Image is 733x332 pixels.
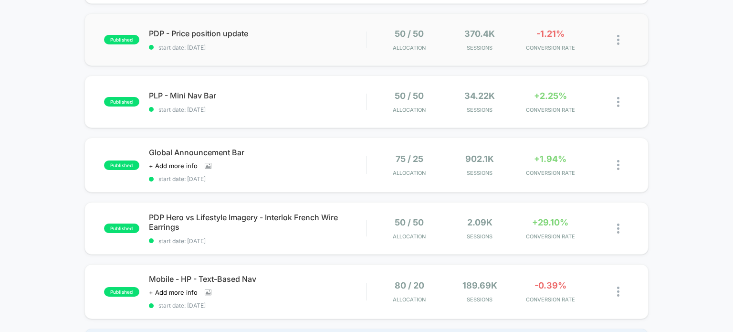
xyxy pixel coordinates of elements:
span: + Add more info [149,289,198,296]
span: CONVERSION RATE [517,44,583,51]
img: close [617,224,619,234]
span: published [104,224,139,233]
span: Mobile - HP - Text-Based Nav [149,274,366,284]
span: +2.25% [534,91,567,101]
span: 189.69k [462,280,497,290]
span: Sessions [447,233,513,240]
span: CONVERSION RATE [517,296,583,303]
span: 50 / 50 [395,91,424,101]
span: Sessions [447,44,513,51]
span: PDP - Price position update [149,29,366,38]
span: start date: [DATE] [149,44,366,51]
img: close [617,160,619,170]
span: CONVERSION RATE [517,107,583,113]
span: Sessions [447,296,513,303]
img: close [617,35,619,45]
span: + Add more info [149,162,198,170]
img: close [617,97,619,107]
span: published [104,35,139,44]
span: Allocation [393,233,426,240]
span: published [104,97,139,107]
span: start date: [DATE] [149,302,366,309]
span: Allocation [393,44,426,51]
span: start date: [DATE] [149,175,366,182]
span: Allocation [393,170,426,176]
span: published [104,161,139,170]
span: 75 / 25 [396,154,423,164]
span: CONVERSION RATE [517,170,583,176]
span: 50 / 50 [395,29,424,39]
span: start date: [DATE] [149,106,366,113]
span: Allocation [393,107,426,113]
span: PLP - Mini Nav Bar [149,91,366,100]
span: 50 / 50 [395,217,424,227]
span: CONVERSION RATE [517,233,583,240]
span: start date: [DATE] [149,237,366,245]
span: +1.94% [534,154,566,164]
span: 902.1k [465,154,494,164]
img: close [617,287,619,297]
span: Allocation [393,296,426,303]
span: Sessions [447,107,513,113]
span: PDP Hero vs Lifestyle Imagery - Interlok French Wire Earrings [149,213,366,232]
span: -0.39% [534,280,566,290]
span: -1.21% [536,29,565,39]
span: +29.10% [532,217,568,227]
span: 2.09k [467,217,492,227]
span: 80 / 20 [395,280,424,290]
span: 34.22k [464,91,495,101]
span: published [104,287,139,297]
span: Global Announcement Bar [149,148,366,157]
span: Sessions [447,170,513,176]
span: 370.4k [464,29,495,39]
